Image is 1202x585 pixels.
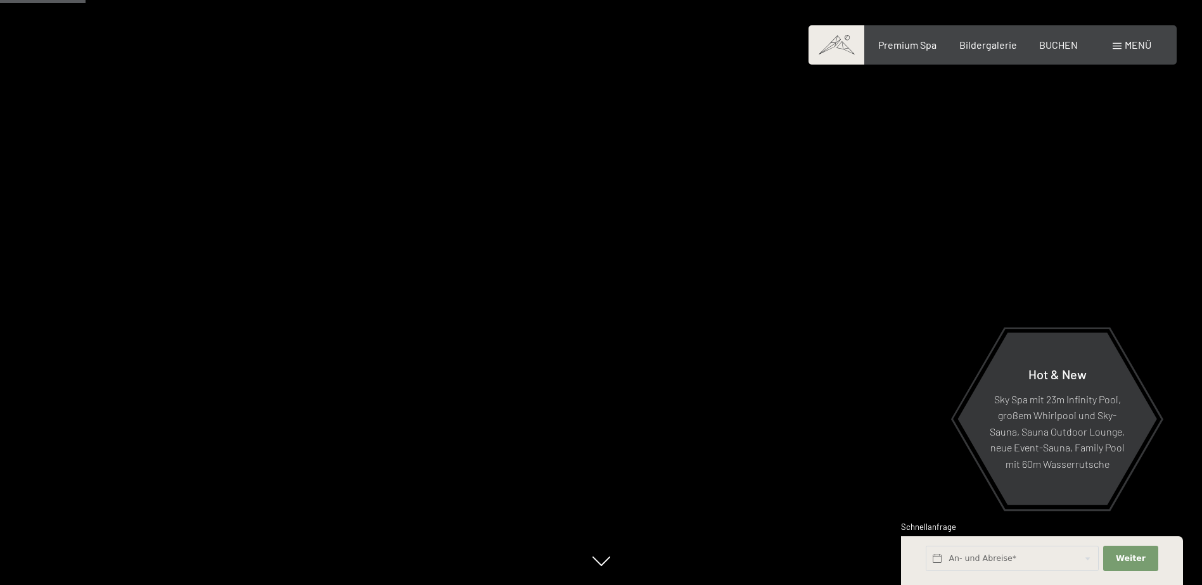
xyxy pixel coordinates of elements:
[1116,553,1146,564] span: Weiter
[1028,366,1087,381] span: Hot & New
[878,39,937,51] a: Premium Spa
[959,39,1017,51] a: Bildergalerie
[1039,39,1078,51] a: BUCHEN
[988,391,1126,472] p: Sky Spa mit 23m Infinity Pool, großem Whirlpool und Sky-Sauna, Sauna Outdoor Lounge, neue Event-S...
[957,332,1158,506] a: Hot & New Sky Spa mit 23m Infinity Pool, großem Whirlpool und Sky-Sauna, Sauna Outdoor Lounge, ne...
[1125,39,1151,51] span: Menü
[1103,546,1158,572] button: Weiter
[901,522,956,532] span: Schnellanfrage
